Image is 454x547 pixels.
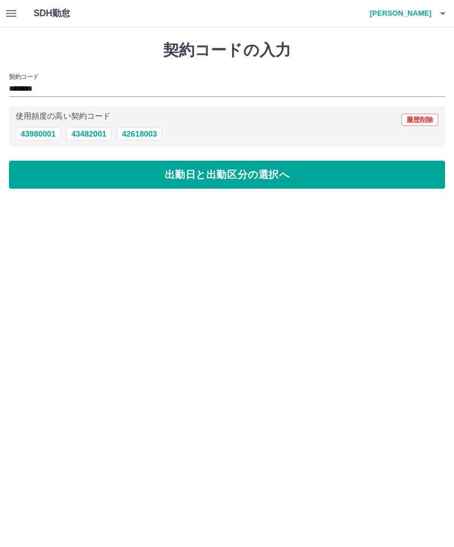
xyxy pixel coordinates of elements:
[401,114,438,126] button: 履歴削除
[16,113,110,120] p: 使用頻度の高い契約コード
[16,127,61,141] button: 43980001
[9,72,39,81] h2: 契約コード
[66,127,111,141] button: 43482001
[117,127,162,141] button: 42618003
[9,41,445,60] h1: 契約コードの入力
[9,161,445,189] button: 出勤日と出勤区分の選択へ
